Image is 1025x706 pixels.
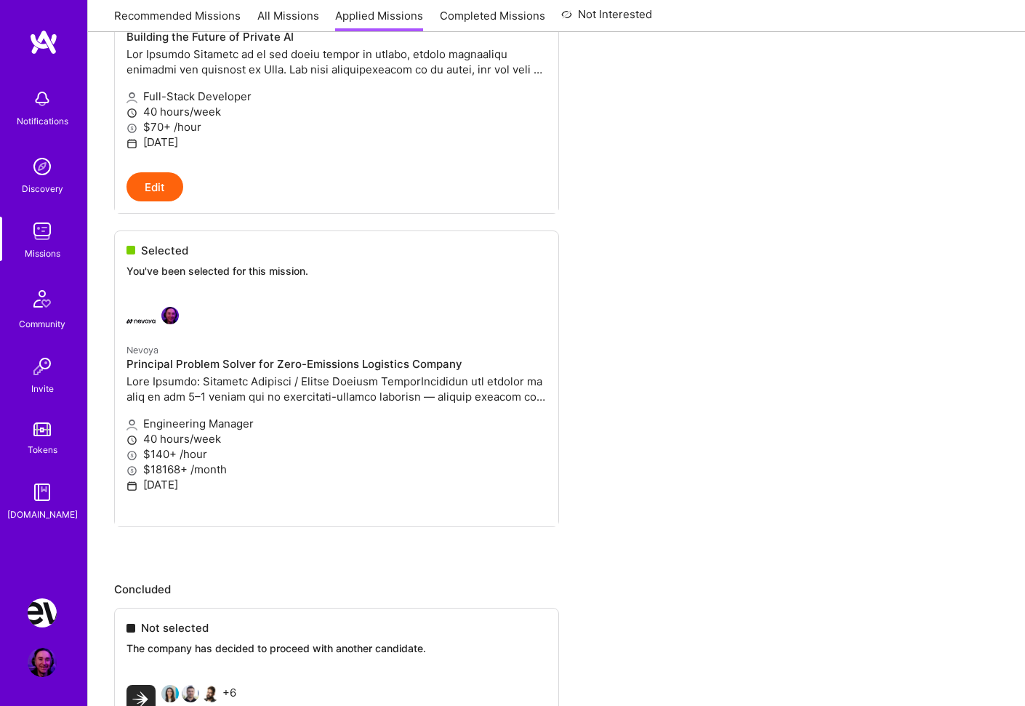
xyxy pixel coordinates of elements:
div: Invite [31,381,54,396]
i: icon Applicant [126,92,137,103]
a: Applied Missions [335,8,423,32]
img: bell [28,84,57,113]
img: guide book [28,478,57,507]
a: User Avatar [24,648,60,677]
p: Full-Stack Developer [126,89,547,104]
a: Not Interested [561,6,652,32]
p: Concluded [114,582,999,597]
i: icon Clock [126,108,137,119]
div: Community [19,316,65,332]
a: Completed Missions [440,8,545,32]
i: icon Calendar [126,138,137,149]
img: Nevoya: Principal Problem Solver for Zero-Emissions Logistics Company [28,598,57,627]
img: logo [29,29,58,55]
a: Nevoya: Principal Problem Solver for Zero-Emissions Logistics Company [24,598,60,627]
button: Edit [126,172,183,201]
img: discovery [28,152,57,181]
i: icon MoneyGray [126,123,137,134]
div: Notifications [17,113,68,129]
p: [DATE] [126,135,547,150]
img: teamwork [28,217,57,246]
div: Missions [25,246,60,261]
img: tokens [33,422,51,436]
p: 40 hours/week [126,104,547,119]
h4: Building the Future of Private AI [126,31,547,44]
p: $70+ /hour [126,119,547,135]
a: Recommended Missions [114,8,241,32]
img: User Avatar [28,648,57,677]
div: [DOMAIN_NAME] [7,507,78,522]
div: Discovery [22,181,63,196]
img: Community [25,281,60,316]
a: All Missions [257,8,319,32]
div: Tokens [28,442,57,457]
p: Lor Ipsumdo Sitametc ad el sed doeiu tempor in utlabo, etdolo magnaaliqu enimadmi ven quisnost ex... [126,47,547,77]
img: Invite [28,352,57,381]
